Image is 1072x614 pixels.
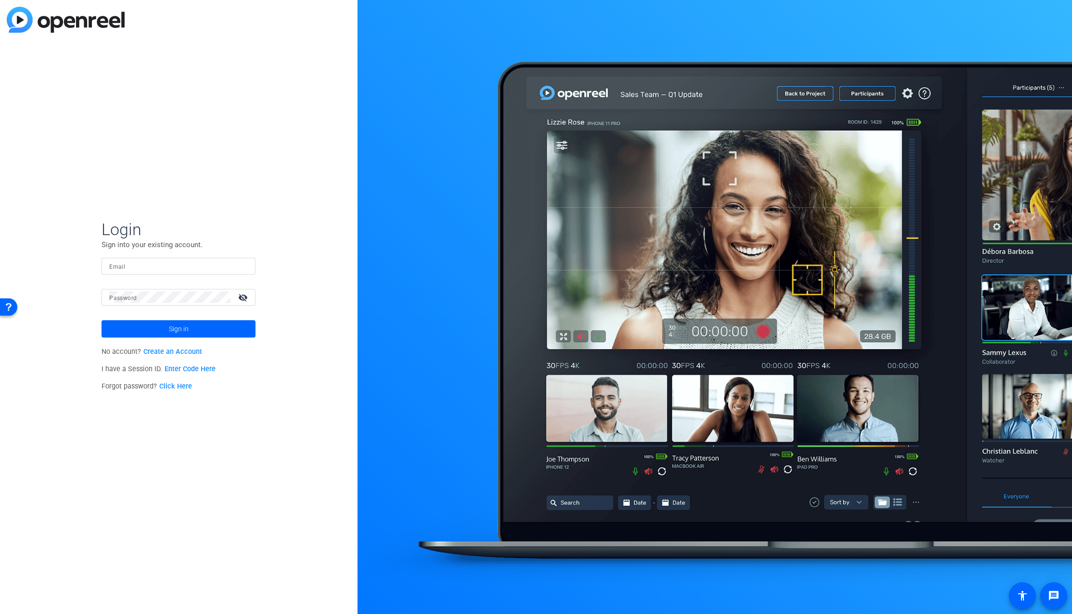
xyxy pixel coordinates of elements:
span: Sign in [169,317,189,341]
input: Enter Email Address [109,260,248,272]
mat-label: Email [109,263,125,270]
mat-icon: visibility_off [232,290,255,304]
mat-icon: message [1048,590,1059,601]
span: Login [102,219,255,239]
a: Enter Code Here [165,365,216,373]
a: Click Here [159,382,192,390]
button: Sign in [102,320,255,338]
mat-label: Password [109,295,137,301]
mat-icon: accessibility [1017,590,1028,601]
img: blue-gradient.svg [7,7,125,33]
a: Create an Account [143,348,202,356]
span: I have a Session ID. [102,365,216,373]
span: Forgot password? [102,382,192,390]
span: No account? [102,348,202,356]
p: Sign into your existing account. [102,239,255,250]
